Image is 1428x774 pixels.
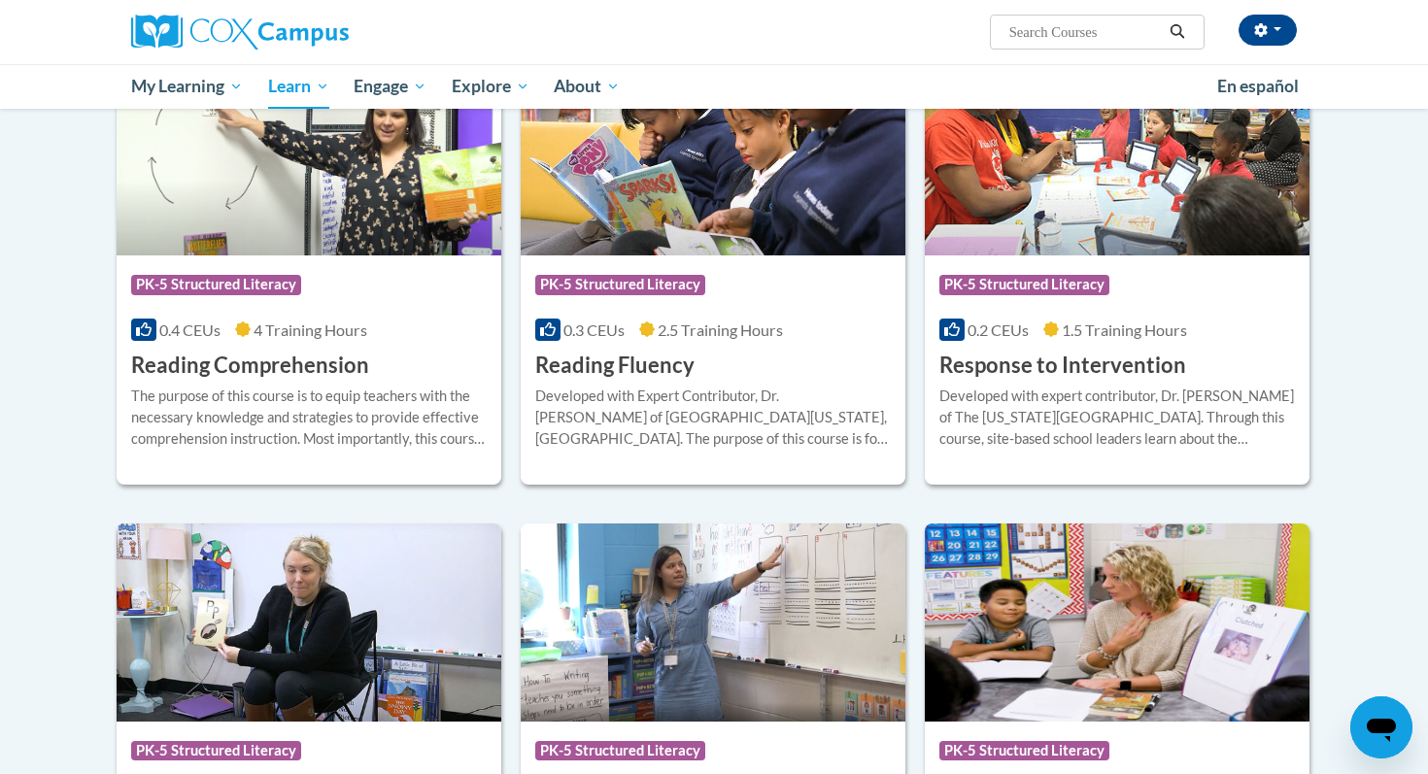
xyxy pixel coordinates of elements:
span: PK-5 Structured Literacy [939,275,1109,294]
a: En español [1205,66,1311,107]
a: My Learning [119,64,255,109]
span: 1.5 Training Hours [1062,320,1187,339]
div: Developed with expert contributor, Dr. [PERSON_NAME] of The [US_STATE][GEOGRAPHIC_DATA]. Through ... [939,386,1295,450]
img: Course Logo [925,57,1309,255]
div: Main menu [102,64,1326,109]
span: PK-5 Structured Literacy [535,275,705,294]
span: En español [1217,76,1299,96]
a: Course LogoPK-5 Structured Literacy0.4 CEUs4 Training Hours Reading ComprehensionThe purpose of t... [117,57,501,485]
a: Course LogoPK-5 Structured Literacy0.3 CEUs2.5 Training Hours Reading FluencyDeveloped with Exper... [521,57,905,485]
span: 2.5 Training Hours [658,320,783,339]
a: Course LogoPK-5 Structured Literacy0.2 CEUs1.5 Training Hours Response to InterventionDeveloped w... [925,57,1309,485]
img: Course Logo [521,57,905,255]
span: PK-5 Structured Literacy [939,741,1109,760]
iframe: Button to launch messaging window [1350,696,1412,758]
img: Course Logo [925,523,1309,722]
span: PK-5 Structured Literacy [131,275,301,294]
span: PK-5 Structured Literacy [535,741,705,760]
span: PK-5 Structured Literacy [131,741,301,760]
img: Course Logo [117,523,501,722]
img: Course Logo [521,523,905,722]
img: Cox Campus [131,15,349,50]
h3: Reading Fluency [535,351,695,381]
a: About [542,64,633,109]
button: Account Settings [1239,15,1297,46]
div: Developed with Expert Contributor, Dr. [PERSON_NAME] of [GEOGRAPHIC_DATA][US_STATE], [GEOGRAPHIC_... [535,386,891,450]
span: About [554,75,620,98]
span: 0.2 CEUs [968,320,1029,339]
span: Explore [452,75,529,98]
a: Explore [439,64,542,109]
span: 0.4 CEUs [159,320,221,339]
h3: Reading Comprehension [131,351,369,381]
input: Search Courses [1007,20,1163,44]
a: Learn [255,64,342,109]
span: 4 Training Hours [254,320,367,339]
a: Cox Campus [131,15,500,50]
div: The purpose of this course is to equip teachers with the necessary knowledge and strategies to pr... [131,386,487,450]
span: Engage [354,75,426,98]
h3: Response to Intervention [939,351,1186,381]
span: Learn [268,75,329,98]
img: Course Logo [117,57,501,255]
a: Engage [341,64,439,109]
span: My Learning [131,75,243,98]
button: Search [1163,20,1192,44]
span: 0.3 CEUs [563,320,625,339]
